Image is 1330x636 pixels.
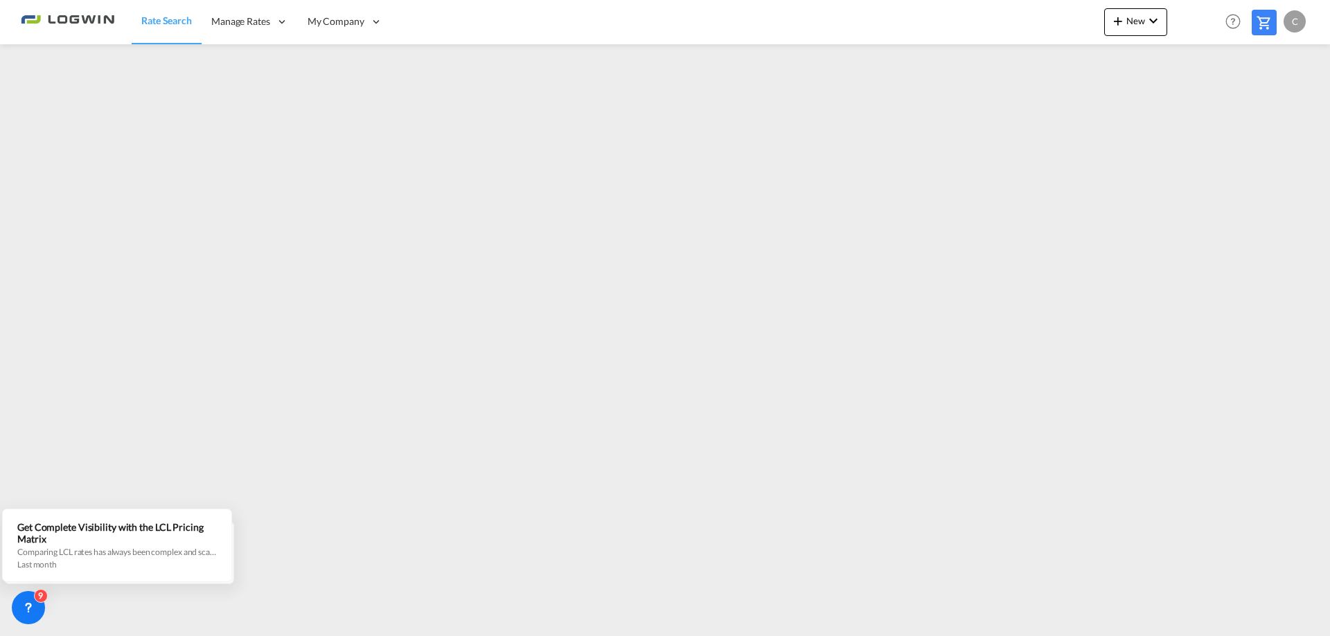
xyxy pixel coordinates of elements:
[308,15,364,28] span: My Company
[1284,10,1306,33] div: C
[1110,15,1162,26] span: New
[1145,12,1162,29] md-icon: icon-chevron-down
[1221,10,1245,33] span: Help
[1221,10,1252,35] div: Help
[1104,8,1167,36] button: icon-plus 400-fgNewicon-chevron-down
[211,15,270,28] span: Manage Rates
[141,15,192,26] span: Rate Search
[1110,12,1126,29] md-icon: icon-plus 400-fg
[21,6,114,37] img: 2761ae10d95411efa20a1f5e0282d2d7.png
